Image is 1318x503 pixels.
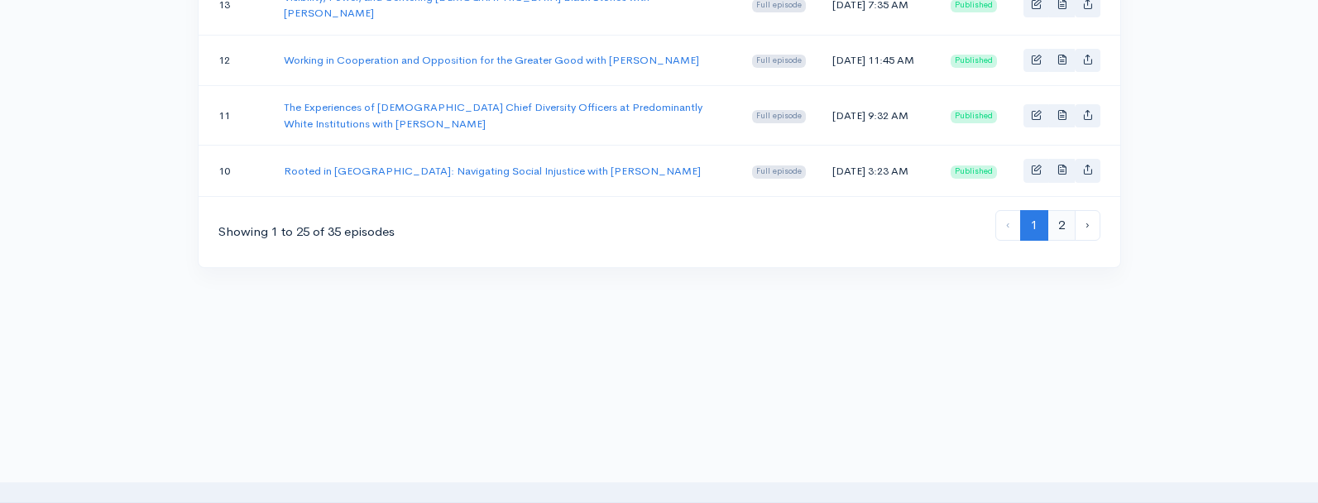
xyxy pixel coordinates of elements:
li: « Previous [995,210,1021,241]
div: Basic example [1023,104,1100,128]
a: The Experiences of [DEMOGRAPHIC_DATA] Chief Diversity Officers at Predominantly White Institution... [284,100,702,131]
div: Showing 1 to 25 of 35 episodes [218,223,395,242]
span: Published [951,165,997,179]
td: 12 [199,35,271,86]
span: Full episode [752,165,806,179]
a: Next » [1075,210,1100,241]
span: Full episode [752,55,806,68]
div: Basic example [1023,159,1100,183]
a: 2 [1047,210,1076,241]
div: Basic example [1023,49,1100,73]
span: 1 [1020,210,1048,241]
a: Working in Cooperation and Opposition for the Greater Good with [PERSON_NAME] [284,53,699,67]
td: [DATE] 9:32 AM [819,86,937,146]
span: Published [951,55,997,68]
td: [DATE] 3:23 AM [819,146,937,196]
td: 11 [199,86,271,146]
span: Published [951,110,997,123]
td: 10 [199,146,271,196]
span: Full episode [752,110,806,123]
td: [DATE] 11:45 AM [819,35,937,86]
a: Rooted in [GEOGRAPHIC_DATA]: Navigating Social Injustice with [PERSON_NAME] [284,164,701,178]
